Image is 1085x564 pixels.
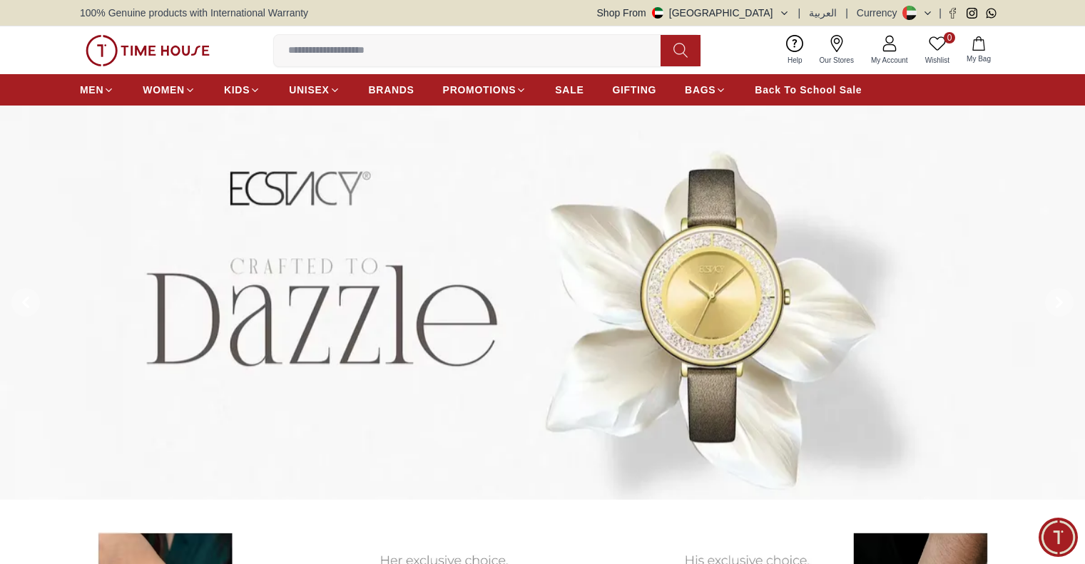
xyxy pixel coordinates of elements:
button: العربية [809,6,837,20]
a: BAGS [685,77,726,103]
img: ... [86,35,210,66]
a: KIDS [224,77,260,103]
a: MEN [80,77,114,103]
span: BAGS [685,83,715,97]
span: PROMOTIONS [443,83,516,97]
span: GIFTING [612,83,656,97]
a: BRANDS [369,77,414,103]
a: Whatsapp [986,8,997,19]
span: Our Stores [814,55,860,66]
a: PROMOTIONS [443,77,527,103]
div: Currency [857,6,903,20]
a: Our Stores [811,32,862,68]
a: Facebook [947,8,958,19]
span: SALE [555,83,584,97]
img: United Arab Emirates [652,7,663,19]
span: WOMEN [143,83,185,97]
a: WOMEN [143,77,195,103]
span: Help [782,55,808,66]
span: | [939,6,942,20]
a: Help [779,32,811,68]
span: My Bag [961,53,997,64]
div: Chat Widget [1039,518,1078,557]
a: SALE [555,77,584,103]
span: UNISEX [289,83,329,97]
span: Back To School Sale [755,83,862,97]
span: 100% Genuine products with International Warranty [80,6,308,20]
a: Instagram [967,8,977,19]
button: My Bag [958,34,999,67]
span: | [798,6,801,20]
span: My Account [865,55,914,66]
span: MEN [80,83,103,97]
a: 0Wishlist [917,32,958,68]
a: GIFTING [612,77,656,103]
span: | [845,6,848,20]
span: Wishlist [920,55,955,66]
span: KIDS [224,83,250,97]
button: Shop From[GEOGRAPHIC_DATA] [597,6,790,20]
span: BRANDS [369,83,414,97]
a: Back To School Sale [755,77,862,103]
a: UNISEX [289,77,340,103]
span: 0 [944,32,955,43]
